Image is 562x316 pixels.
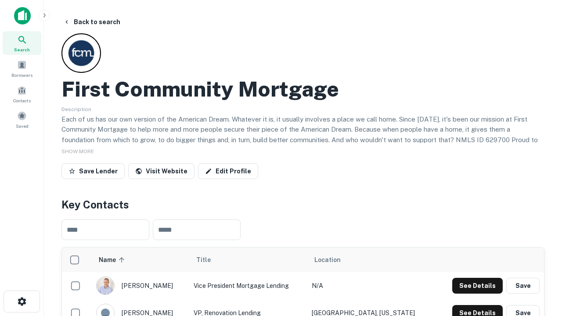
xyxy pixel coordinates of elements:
[61,114,544,155] p: Each of us has our own version of the American Dream. Whatever it is, it usually involves a place...
[60,14,124,30] button: Back to search
[14,46,30,53] span: Search
[198,163,258,179] a: Edit Profile
[11,72,32,79] span: Borrowers
[314,255,341,265] span: Location
[99,255,127,265] span: Name
[13,97,31,104] span: Contacts
[61,197,544,212] h4: Key Contacts
[92,248,189,272] th: Name
[3,82,41,106] a: Contacts
[61,76,339,102] h2: First Community Mortgage
[3,31,41,55] a: Search
[3,57,41,80] a: Borrowers
[3,108,41,131] a: Saved
[96,276,185,295] div: [PERSON_NAME]
[307,272,435,299] td: N/A
[61,163,125,179] button: Save Lender
[189,272,307,299] td: Vice President Mortgage Lending
[518,218,562,260] iframe: Chat Widget
[452,278,503,294] button: See Details
[506,278,540,294] button: Save
[61,106,91,112] span: Description
[128,163,195,179] a: Visit Website
[14,7,31,25] img: capitalize-icon.png
[189,248,307,272] th: Title
[97,277,114,294] img: 1520878720083
[196,255,222,265] span: Title
[16,122,29,129] span: Saved
[307,248,435,272] th: Location
[61,148,94,154] span: SHOW MORE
